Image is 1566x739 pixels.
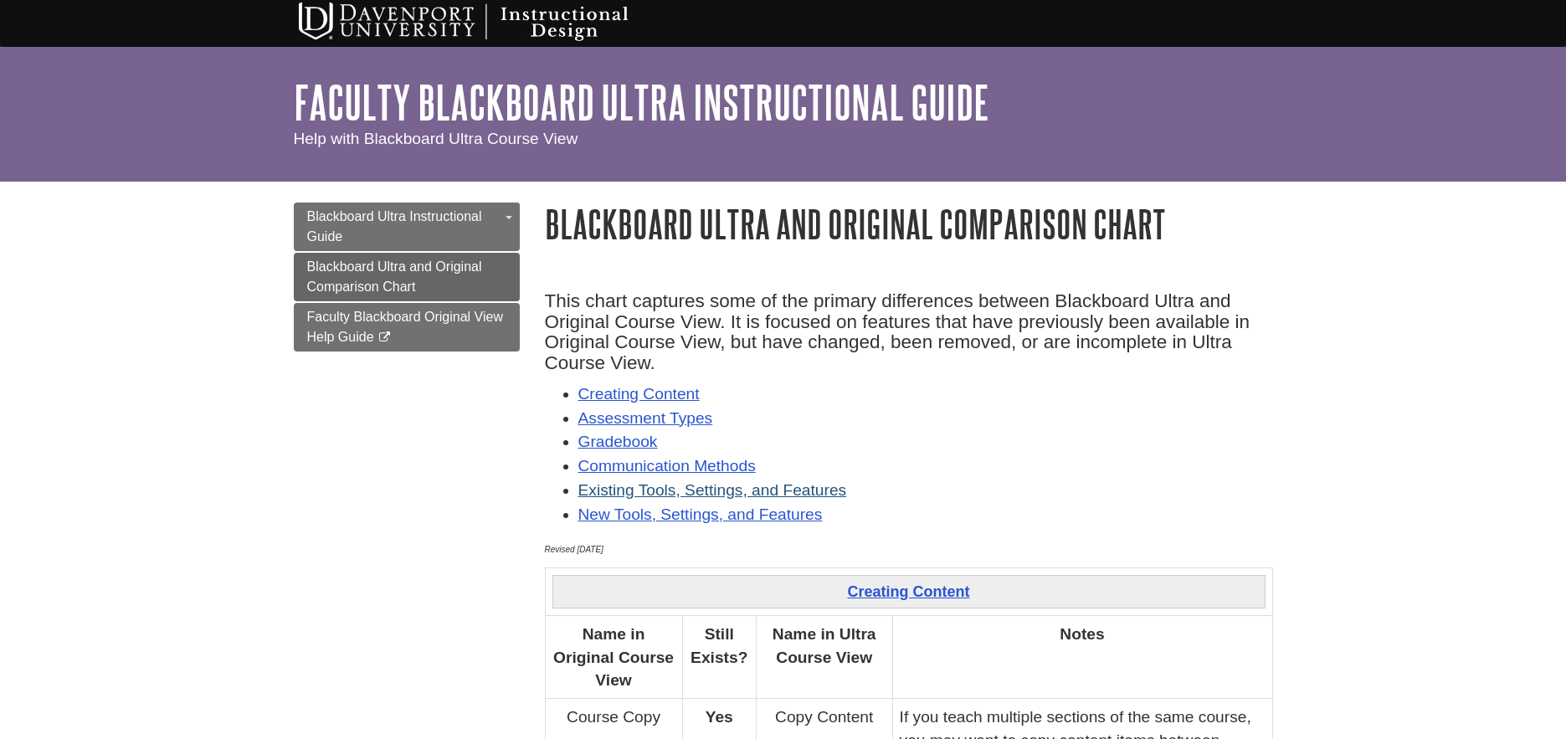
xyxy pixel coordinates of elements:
[578,409,713,427] a: Assessment Types
[285,1,687,43] img: Davenport University Instructional Design
[307,209,482,244] span: Blackboard Ultra Instructional Guide
[294,76,989,128] a: Faculty Blackboard Ultra Instructional Guide
[691,625,747,665] strong: Still Exists?
[706,708,733,726] strong: Yes
[1060,625,1104,643] strong: Notes
[848,583,970,600] strong: Creating Content
[307,310,503,344] span: Faculty Blackboard Original View Help Guide
[578,505,823,523] a: New Tools, Settings, and Features
[294,130,578,147] span: Help with Blackboard Ultra Course View
[294,203,520,352] div: Guide Page Menu
[655,352,660,373] span: .
[294,303,520,352] a: Faculty Blackboard Original View Help Guide
[545,203,1273,245] h1: Blackboard Ultra and Original Comparison Chart
[578,457,756,475] a: Communication Methods
[377,332,392,343] i: This link opens in a new window
[578,385,700,403] a: Creating Content
[578,481,847,499] a: Existing Tools, Settings, and Features
[578,433,658,450] a: Gradebook
[294,253,520,301] a: Blackboard Ultra and Original Comparison Chart
[553,625,674,689] strong: Name in Original Course View
[307,259,482,294] span: Blackboard Ultra and Original Comparison Chart
[545,545,603,554] em: Revised [DATE]
[294,203,520,251] a: Blackboard Ultra Instructional Guide
[545,291,1273,374] h4: This chart captures some of the primary differences between Blackboard Ultra and Original Course ...
[773,625,876,665] strong: Name in Ultra Course View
